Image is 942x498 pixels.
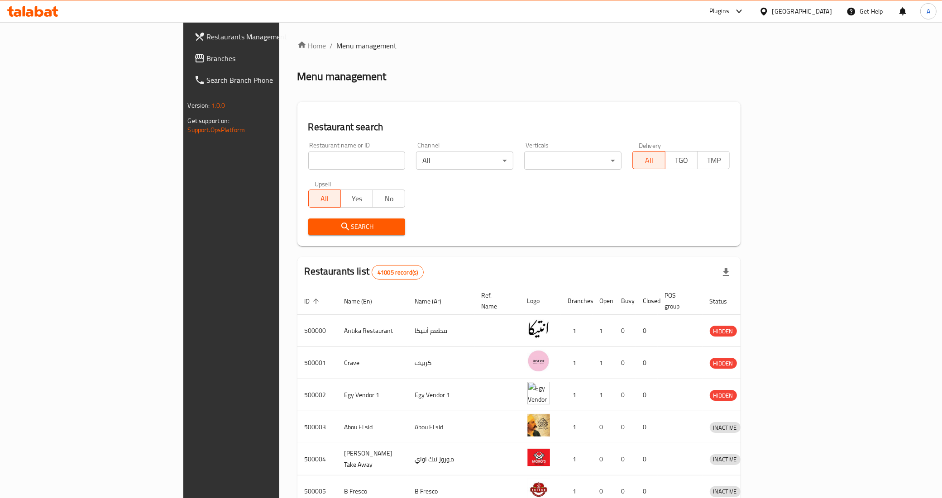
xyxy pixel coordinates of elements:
[308,218,406,235] button: Search
[614,379,636,411] td: 0
[561,287,593,315] th: Branches
[710,486,741,497] span: INACTIVE
[524,152,622,170] div: ​
[416,152,513,170] div: All
[211,100,225,111] span: 1.0.0
[593,315,614,347] td: 1
[482,290,509,312] span: Ref. Name
[312,192,337,205] span: All
[340,190,373,208] button: Yes
[187,69,341,91] a: Search Branch Phone
[636,411,658,443] td: 0
[415,296,454,307] span: Name (Ar)
[344,296,384,307] span: Name (En)
[561,411,593,443] td: 1
[561,379,593,411] td: 1
[636,287,658,315] th: Closed
[527,414,550,436] img: Abou El sid
[710,422,741,433] span: INACTIVE
[593,287,614,315] th: Open
[316,221,398,232] span: Search
[636,443,658,475] td: 0
[337,443,408,475] td: [PERSON_NAME] Take Away
[377,192,402,205] span: No
[561,443,593,475] td: 1
[710,454,741,465] span: INACTIVE
[665,290,692,312] span: POS group
[308,190,341,208] button: All
[207,75,334,85] span: Search Branch Phone
[297,69,387,84] h2: Menu management
[772,6,832,16] div: [GEOGRAPHIC_DATA]
[710,326,737,337] span: HIDDEN
[305,265,424,280] h2: Restaurants list
[188,100,210,111] span: Version:
[697,151,730,169] button: TMP
[593,379,614,411] td: 1
[188,115,230,127] span: Get support on:
[344,192,369,205] span: Yes
[561,347,593,379] td: 1
[408,315,474,347] td: مطعم أنتيكا
[710,296,739,307] span: Status
[927,6,930,16] span: A
[715,261,737,283] div: Export file
[527,350,550,372] img: Crave
[315,180,331,187] label: Upsell
[297,40,741,51] nav: breadcrumb
[520,287,561,315] th: Logo
[614,443,636,475] td: 0
[527,446,550,469] img: Moro's Take Away
[337,347,408,379] td: Crave
[337,379,408,411] td: Egy Vendor 1
[636,347,658,379] td: 0
[636,154,661,167] span: All
[710,422,741,433] div: INACTIVE
[408,347,474,379] td: كرييف
[308,120,730,134] h2: Restaurant search
[632,151,665,169] button: All
[593,443,614,475] td: 0
[187,47,341,69] a: Branches
[408,443,474,475] td: موروز تيك اواي
[527,382,550,404] img: Egy Vendor 1
[669,154,694,167] span: TGO
[308,152,406,170] input: Search for restaurant name or ID..
[709,6,729,17] div: Plugins
[614,287,636,315] th: Busy
[593,347,614,379] td: 1
[636,315,658,347] td: 0
[636,379,658,411] td: 0
[337,40,397,51] span: Menu management
[701,154,726,167] span: TMP
[561,315,593,347] td: 1
[337,315,408,347] td: Antika Restaurant
[527,318,550,340] img: Antika Restaurant
[373,190,405,208] button: No
[710,390,737,401] span: HIDDEN
[593,411,614,443] td: 0
[408,411,474,443] td: Abou El sid
[305,296,322,307] span: ID
[614,411,636,443] td: 0
[665,151,698,169] button: TGO
[614,347,636,379] td: 0
[187,26,341,47] a: Restaurants Management
[639,142,661,148] label: Delivery
[207,31,334,42] span: Restaurants Management
[614,315,636,347] td: 0
[207,53,334,64] span: Branches
[188,124,245,136] a: Support.OpsPlatform
[372,268,423,277] span: 41005 record(s)
[337,411,408,443] td: Abou El sid
[710,358,737,369] span: HIDDEN
[372,265,424,280] div: Total records count
[408,379,474,411] td: Egy Vendor 1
